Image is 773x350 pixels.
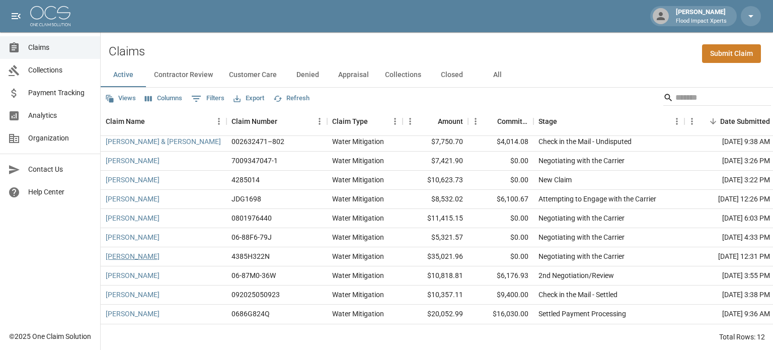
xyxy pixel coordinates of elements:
[231,290,280,300] div: 092025050923
[684,114,700,129] button: Menu
[468,247,533,266] div: $0.00
[103,91,138,106] button: Views
[101,63,773,87] div: dynamic tabs
[211,114,226,129] button: Menu
[231,270,276,281] div: 06-87M0-36W
[332,156,384,166] div: Water Mitigation
[438,107,463,135] div: Amount
[706,114,720,128] button: Sort
[377,63,429,87] button: Collections
[538,270,614,281] div: 2nd Negotiation/Review
[403,266,468,286] div: $10,818.81
[312,114,327,129] button: Menu
[538,156,625,166] div: Negotiating with the Carrier
[468,152,533,171] div: $0.00
[424,114,438,128] button: Sort
[106,213,160,223] a: [PERSON_NAME]
[403,209,468,228] div: $11,415.15
[28,110,92,121] span: Analytics
[332,136,384,147] div: Water Mitigation
[106,290,160,300] a: [PERSON_NAME]
[28,88,92,98] span: Payment Tracking
[9,331,91,341] div: © 2025 One Claim Solution
[557,114,571,128] button: Sort
[106,270,160,281] a: [PERSON_NAME]
[28,65,92,76] span: Collections
[106,175,160,185] a: [PERSON_NAME]
[403,190,468,209] div: $8,532.02
[332,290,384,300] div: Water Mitigation
[106,194,160,204] a: [PERSON_NAME]
[231,156,278,166] div: 7009347047-1
[538,309,626,319] div: Settled Payment Processing
[538,194,656,204] div: Attempting to Engage with the Carrier
[538,232,625,242] div: Negotiating with the Carrier
[106,251,160,261] a: [PERSON_NAME]
[676,17,727,26] p: Flood Impact Xperts
[468,171,533,190] div: $0.00
[332,232,384,242] div: Water Mitigation
[719,332,765,342] div: Total Rows: 12
[285,63,330,87] button: Denied
[669,114,684,129] button: Menu
[702,44,761,63] a: Submit Claim
[332,213,384,223] div: Water Mitigation
[28,164,92,175] span: Contact Us
[468,132,533,152] div: $4,014.08
[403,305,468,324] div: $20,052.99
[538,290,617,300] div: Check in the Mail - Settled
[332,309,384,319] div: Water Mitigation
[28,187,92,197] span: Help Center
[468,266,533,286] div: $6,176.93
[332,194,384,204] div: Water Mitigation
[101,107,226,135] div: Claim Name
[538,251,625,261] div: Negotiating with the Carrier
[663,90,771,108] div: Search
[538,175,572,185] div: New Claim
[231,232,272,242] div: 06-88F6-79J
[332,175,384,185] div: Water Mitigation
[101,63,146,87] button: Active
[468,228,533,247] div: $0.00
[388,114,403,129] button: Menu
[332,251,384,261] div: Water Mitigation
[231,175,260,185] div: 4285014
[109,44,145,59] h2: Claims
[720,107,770,135] div: Date Submitted
[403,107,468,135] div: Amount
[468,305,533,324] div: $16,030.00
[475,63,520,87] button: All
[226,107,327,135] div: Claim Number
[106,107,145,135] div: Claim Name
[538,107,557,135] div: Stage
[106,156,160,166] a: [PERSON_NAME]
[403,171,468,190] div: $10,623.73
[231,309,270,319] div: 0686G824Q
[533,107,684,135] div: Stage
[231,107,277,135] div: Claim Number
[231,91,267,106] button: Export
[231,136,284,147] div: 002632471–802
[146,63,221,87] button: Contractor Review
[106,309,160,319] a: [PERSON_NAME]
[468,190,533,209] div: $6,100.67
[468,107,533,135] div: Committed Amount
[403,132,468,152] div: $7,750.70
[106,136,221,147] a: [PERSON_NAME] & [PERSON_NAME]
[497,107,528,135] div: Committed Amount
[672,7,731,25] div: [PERSON_NAME]
[28,133,92,144] span: Organization
[403,152,468,171] div: $7,421.90
[403,247,468,266] div: $35,021.96
[538,213,625,223] div: Negotiating with the Carrier
[368,114,382,128] button: Sort
[468,114,483,129] button: Menu
[483,114,497,128] button: Sort
[403,114,418,129] button: Menu
[231,213,272,223] div: 0801976440
[403,228,468,247] div: $5,321.57
[142,91,185,106] button: Select columns
[231,194,261,204] div: JDG1698
[332,270,384,281] div: Water Mitigation
[538,136,632,147] div: Check in the Mail - Undisputed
